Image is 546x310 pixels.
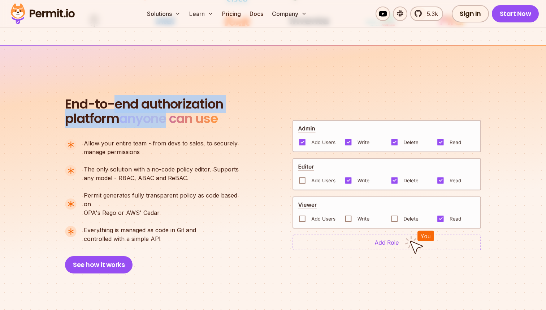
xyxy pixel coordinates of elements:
span: Permit generates fully transparent policy as code based on [84,191,245,208]
span: End-to-end authorization [65,97,223,111]
span: The only solution with a no-code policy editor. Supports [84,165,239,174]
button: See how it works [65,256,133,273]
p: any model - RBAC, ABAC and ReBAC. [84,165,239,182]
a: Docs [247,7,266,21]
img: Permit logo [7,1,78,26]
a: 5.3k [410,7,443,21]
p: OPA's Rego or AWS' Cedar [84,191,245,217]
button: Solutions [144,7,183,21]
span: Everything is managed as code in Git and [84,226,196,234]
a: Sign In [452,5,489,22]
span: 5.3k [422,9,438,18]
button: Learn [186,7,216,21]
p: controlled with a simple API [84,226,196,243]
button: Company [269,7,310,21]
h2: platform [65,97,223,126]
a: Start Now [492,5,539,22]
a: Pricing [219,7,244,21]
p: manage permissions [84,139,238,156]
span: Allow your entire team - from devs to sales, to securely [84,139,238,148]
span: anyone can use [119,109,218,128]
